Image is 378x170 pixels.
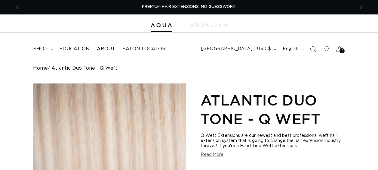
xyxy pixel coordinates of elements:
[151,23,172,27] img: Aqua Hair Extensions
[93,42,119,56] a: About
[33,65,48,71] a: Home
[198,43,279,55] button: [GEOGRAPHIC_DATA] | USD $
[97,46,115,52] span: About
[201,133,345,149] div: Q Weft Extensions are our newest and best professional weft hair extension system that is going t...
[283,46,298,52] span: English
[201,152,223,157] button: Read More
[190,23,228,27] img: aqualyna.com
[201,46,271,52] span: [GEOGRAPHIC_DATA] | USD $
[119,42,169,56] a: Salon Locator
[142,5,236,9] span: PREMIUM HAIR EXTENSIONS. NO GUESSWORK.
[341,48,343,53] span: 2
[33,65,345,71] nav: breadcrumbs
[33,46,48,52] span: shop
[29,42,56,56] summary: shop
[56,42,93,56] a: Education
[11,2,24,13] button: Previous announcement
[354,2,367,13] button: Next announcement
[306,42,320,56] summary: Search
[59,46,90,52] span: Education
[122,46,166,52] span: Salon Locator
[201,91,345,128] h1: Atlantic Duo Tone - Q Weft
[279,43,306,55] button: English
[51,65,118,71] span: Atlantic Duo Tone - Q Weft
